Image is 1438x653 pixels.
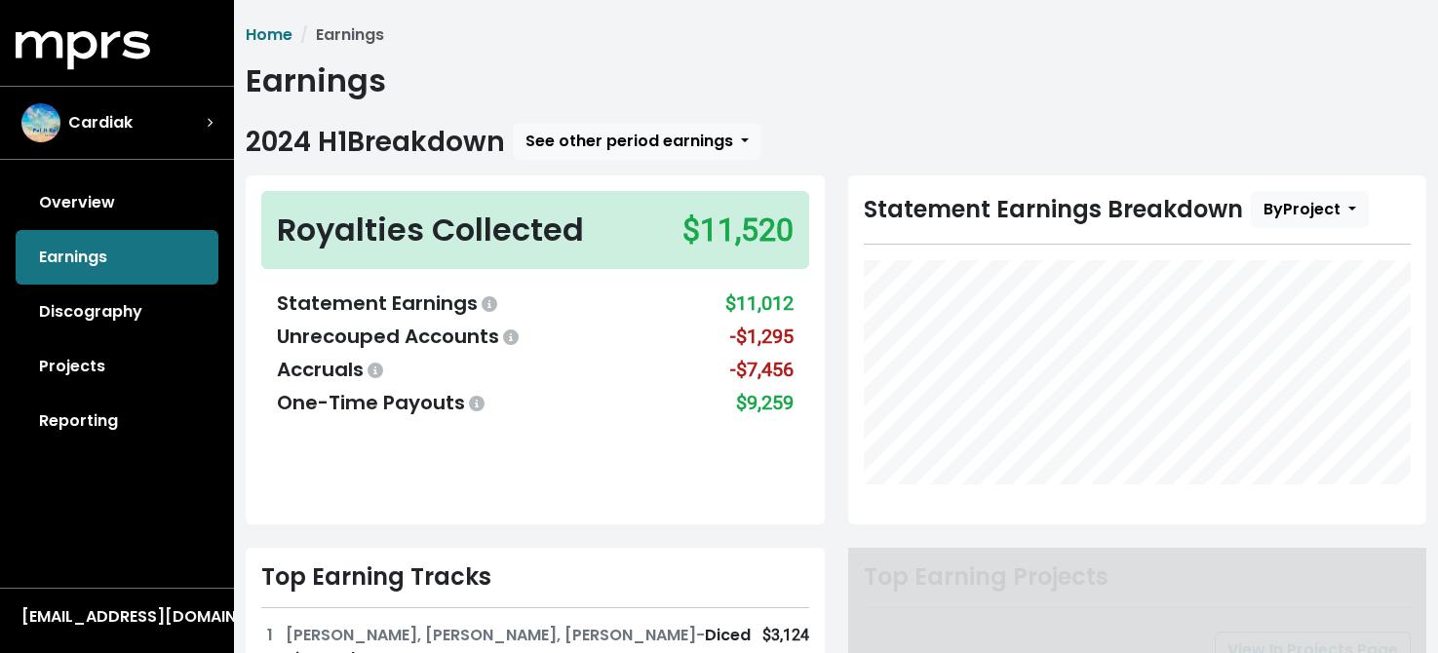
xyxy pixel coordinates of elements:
button: [EMAIL_ADDRESS][DOMAIN_NAME] [16,604,218,630]
a: Reporting [16,394,218,448]
button: See other period earnings [513,123,761,160]
div: Statement Earnings Breakdown [864,191,1412,228]
button: ByProject [1251,191,1369,228]
div: Top Earning Tracks [261,563,809,592]
div: Royalties Collected [277,207,584,253]
div: $11,012 [725,288,794,318]
a: Overview [16,175,218,230]
div: One-Time Payouts [277,388,488,417]
h1: Earnings [246,62,1426,99]
a: Discography [16,285,218,339]
div: [EMAIL_ADDRESS][DOMAIN_NAME] [21,605,213,629]
span: See other period earnings [525,130,733,152]
a: Home [246,23,292,46]
div: -$1,295 [730,322,794,351]
div: $11,520 [682,207,794,253]
div: Unrecouped Accounts [277,322,523,351]
span: [PERSON_NAME], [PERSON_NAME], [PERSON_NAME] - [286,624,705,646]
nav: breadcrumb [246,23,1426,47]
a: Projects [16,339,218,394]
div: Accruals [277,355,387,384]
h2: 2024 H1 Breakdown [246,126,505,159]
li: Earnings [292,23,384,47]
div: -$7,456 [730,355,794,384]
a: mprs logo [16,38,150,60]
div: Statement Earnings [277,288,501,318]
span: By Project [1263,198,1341,220]
span: Cardiak [68,111,133,134]
img: The selected account / producer [21,103,60,142]
div: $9,259 [736,388,794,417]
